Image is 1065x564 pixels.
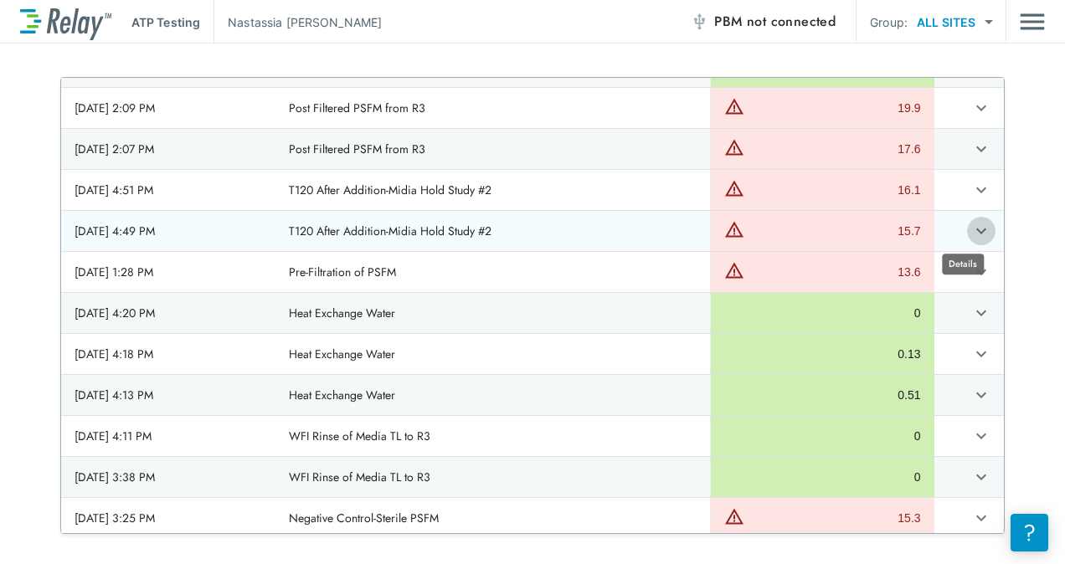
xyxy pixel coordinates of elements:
[967,340,996,368] button: expand row
[870,13,908,31] p: Group:
[131,13,200,31] p: ATP Testing
[75,346,262,362] div: [DATE] 4:18 PM
[749,223,920,239] div: 15.7
[75,182,262,198] div: [DATE] 4:51 PM
[724,346,920,362] div: 0.13
[749,510,920,526] div: 15.3
[275,252,710,292] td: Pre-Filtration of PSFM
[724,387,920,403] div: 0.51
[967,381,996,409] button: expand row
[275,416,710,456] td: WFI Rinse of Media TL to R3
[20,4,111,40] img: LuminUltra Relay
[942,254,984,274] div: Details
[691,13,707,30] img: Offline Icon
[724,219,744,239] img: Warning
[967,463,996,491] button: expand row
[724,260,744,280] img: Warning
[749,141,920,157] div: 17.6
[75,428,262,444] div: [DATE] 4:11 PM
[75,223,262,239] div: [DATE] 4:49 PM
[1011,514,1048,551] iframe: Resource center
[724,469,920,485] div: 0
[967,135,996,163] button: expand row
[724,178,744,198] img: Warning
[275,293,710,333] td: Heat Exchange Water
[275,88,710,128] td: Post Filtered PSFM from R3
[967,217,996,245] button: expand row
[684,5,842,38] button: PBM not connected
[75,510,262,526] div: [DATE] 3:25 PM
[749,100,920,116] div: 19.9
[75,141,262,157] div: [DATE] 2:07 PM
[747,12,836,31] span: not connected
[275,170,710,210] td: T120 After Addition-Midia Hold Study #2
[1020,6,1045,38] button: Main menu
[967,504,996,532] button: expand row
[724,137,744,157] img: Warning
[275,457,710,497] td: WFI Rinse of Media TL to R3
[1020,6,1045,38] img: Drawer Icon
[75,264,262,280] div: [DATE] 1:28 PM
[275,498,710,538] td: Negative Control-Sterile PSFM
[75,305,262,321] div: [DATE] 4:20 PM
[228,13,382,31] p: Nastassia [PERSON_NAME]
[749,182,920,198] div: 16.1
[967,94,996,122] button: expand row
[967,299,996,327] button: expand row
[714,10,836,33] span: PBM
[967,422,996,450] button: expand row
[75,100,262,116] div: [DATE] 2:09 PM
[275,375,710,415] td: Heat Exchange Water
[967,176,996,204] button: expand row
[724,506,744,526] img: Warning
[724,305,920,321] div: 0
[275,129,710,169] td: Post Filtered PSFM from R3
[749,264,920,280] div: 13.6
[275,211,710,251] td: T120 After Addition-Midia Hold Study #2
[275,334,710,374] td: Heat Exchange Water
[75,469,262,485] div: [DATE] 3:38 PM
[75,387,262,403] div: [DATE] 4:13 PM
[724,96,744,116] img: Warning
[724,428,920,444] div: 0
